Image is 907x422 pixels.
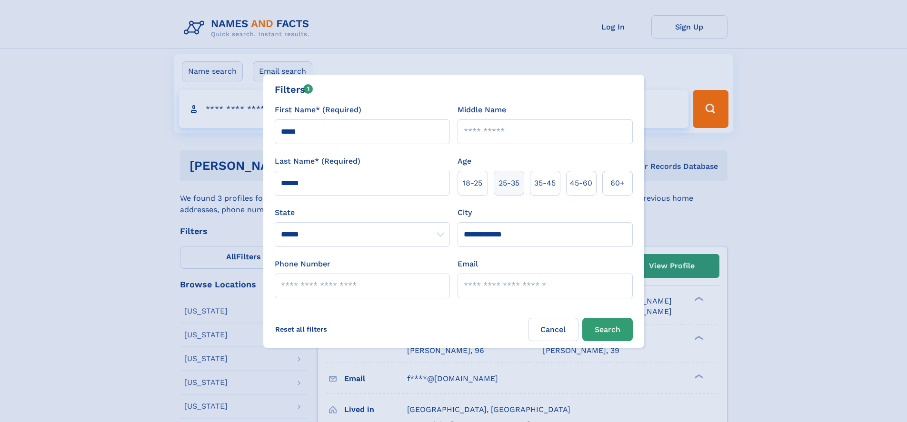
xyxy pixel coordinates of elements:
[534,177,556,189] span: 35‑45
[528,318,578,341] label: Cancel
[458,156,471,167] label: Age
[275,156,360,167] label: Last Name* (Required)
[275,207,450,218] label: State
[463,177,482,189] span: 18‑25
[610,177,625,189] span: 60+
[269,318,333,341] label: Reset all filters
[458,104,506,116] label: Middle Name
[275,82,313,97] div: Filters
[458,207,472,218] label: City
[582,318,633,341] button: Search
[458,258,478,270] label: Email
[275,258,330,270] label: Phone Number
[275,104,361,116] label: First Name* (Required)
[570,177,592,189] span: 45‑60
[498,177,519,189] span: 25‑35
